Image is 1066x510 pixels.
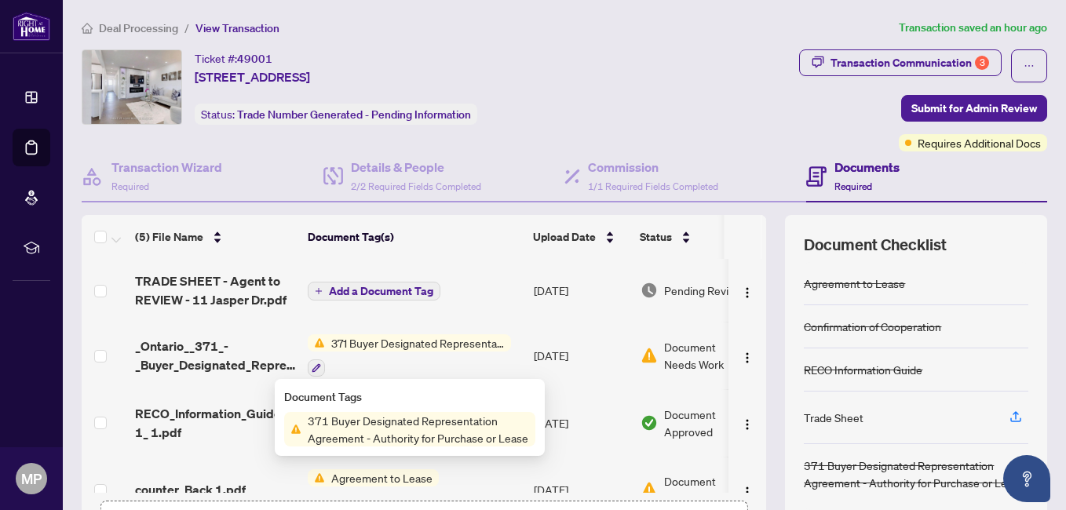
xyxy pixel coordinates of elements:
[633,215,767,259] th: Status
[664,472,746,507] span: Document Needs Work
[325,334,511,352] span: 371 Buyer Designated Representation Agreement - Authority for Purchase or Lease
[735,343,760,368] button: Logo
[308,334,325,352] img: Status Icon
[735,410,760,435] button: Logo
[588,180,718,192] span: 1/1 Required Fields Completed
[831,50,989,75] div: Transaction Communication
[899,19,1047,37] article: Transaction saved an hour ago
[237,107,471,122] span: Trade Number Generated - Pending Information
[664,406,761,440] span: Document Approved
[1003,455,1050,502] button: Open asap
[975,56,989,70] div: 3
[901,95,1047,122] button: Submit for Admin Review
[641,282,658,299] img: Document Status
[804,318,941,335] div: Confirmation of Cooperation
[99,21,178,35] span: Deal Processing
[804,234,947,256] span: Document Checklist
[329,286,433,297] span: Add a Document Tag
[195,104,477,125] div: Status:
[135,228,203,246] span: (5) File Name
[308,281,440,301] button: Add a Document Tag
[308,282,440,301] button: Add a Document Tag
[308,334,511,377] button: Status Icon371 Buyer Designated Representation Agreement - Authority for Purchase or Lease
[804,457,1028,491] div: 371 Buyer Designated Representation Agreement - Authority for Purchase or Lease
[804,275,905,292] div: Agreement to Lease
[528,259,634,322] td: [DATE]
[834,180,872,192] span: Required
[528,322,634,389] td: [DATE]
[237,52,272,66] span: 49001
[129,215,301,259] th: (5) File Name
[911,96,1037,121] span: Submit for Admin Review
[804,361,922,378] div: RECO Information Guide
[741,486,754,498] img: Logo
[735,278,760,303] button: Logo
[641,481,658,498] img: Document Status
[588,158,718,177] h4: Commission
[528,389,634,457] td: [DATE]
[135,480,246,499] span: counter_Back 1.pdf
[135,271,295,309] span: TRADE SHEET - Agent to REVIEW - 11 Jasper Dr.pdf
[82,23,93,34] span: home
[735,477,760,502] button: Logo
[1024,60,1035,71] span: ellipsis
[111,158,222,177] h4: Transaction Wizard
[804,409,863,426] div: Trade Sheet
[284,388,535,406] div: Document Tags
[315,287,323,295] span: plus
[184,19,189,37] li: /
[301,412,535,446] span: 371 Buyer Designated Representation Agreement - Authority for Purchase or Lease
[21,468,42,490] span: MP
[325,469,439,486] span: Agreement to Lease
[195,67,310,86] span: [STREET_ADDRESS]
[641,414,658,432] img: Document Status
[13,12,50,41] img: logo
[301,215,527,259] th: Document Tag(s)
[135,404,295,442] span: RECO_Information_Guide__1_ 1.pdf
[664,282,743,299] span: Pending Review
[641,347,658,364] img: Document Status
[111,180,149,192] span: Required
[664,338,746,373] span: Document Needs Work
[308,469,325,486] img: Status Icon
[351,180,481,192] span: 2/2 Required Fields Completed
[527,215,633,259] th: Upload Date
[741,286,754,299] img: Logo
[284,421,301,438] img: Status Icon
[135,337,295,374] span: _Ontario__371_-_Buyer_Designated_Representation_Agreement_-_Authority_for_Purchase_or_Lease.pdf
[741,352,754,364] img: Logo
[195,49,272,67] div: Ticket #:
[82,50,181,124] img: IMG-N12294339_1.jpg
[741,418,754,431] img: Logo
[799,49,1002,76] button: Transaction Communication3
[640,228,672,246] span: Status
[834,158,900,177] h4: Documents
[918,134,1041,151] span: Requires Additional Docs
[533,228,596,246] span: Upload Date
[351,158,481,177] h4: Details & People
[195,21,279,35] span: View Transaction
